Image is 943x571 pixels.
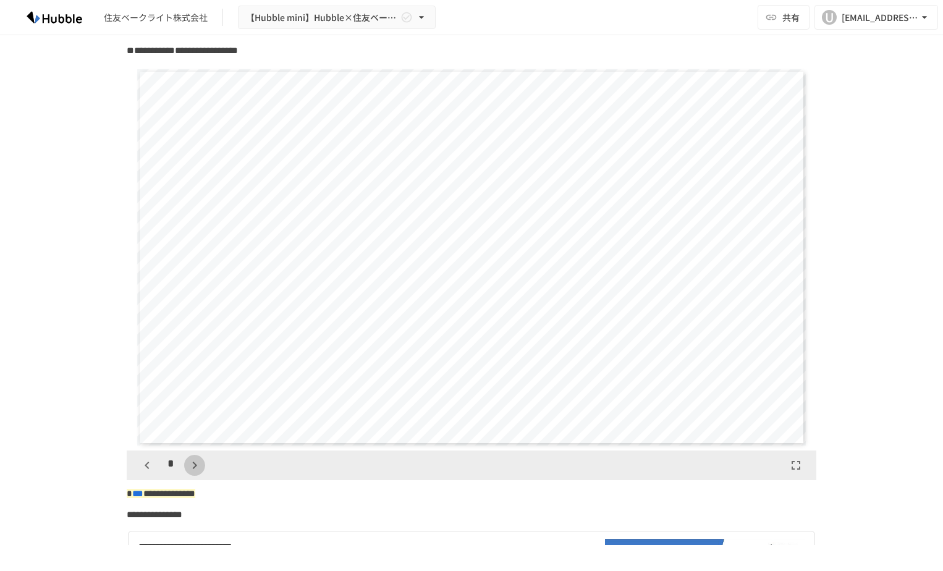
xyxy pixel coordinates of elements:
[814,5,938,30] button: U[EMAIL_ADDRESS][DOMAIN_NAME]
[238,6,436,30] button: 【Hubble mini】Hubble×住友ベークライト オンボーディングプロジェクト
[246,10,398,25] span: 【Hubble mini】Hubble×住友ベークライト オンボーディングプロジェクト
[15,7,94,27] img: HzDRNkGCf7KYO4GfwKnzITak6oVsp5RHeZBEM1dQFiQ
[782,11,800,24] span: 共有
[104,11,208,24] div: 住友ベークライト株式会社
[127,64,816,450] div: Page 2
[758,5,810,30] button: 共有
[842,10,918,25] div: [EMAIL_ADDRESS][DOMAIN_NAME]
[822,10,837,25] div: U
